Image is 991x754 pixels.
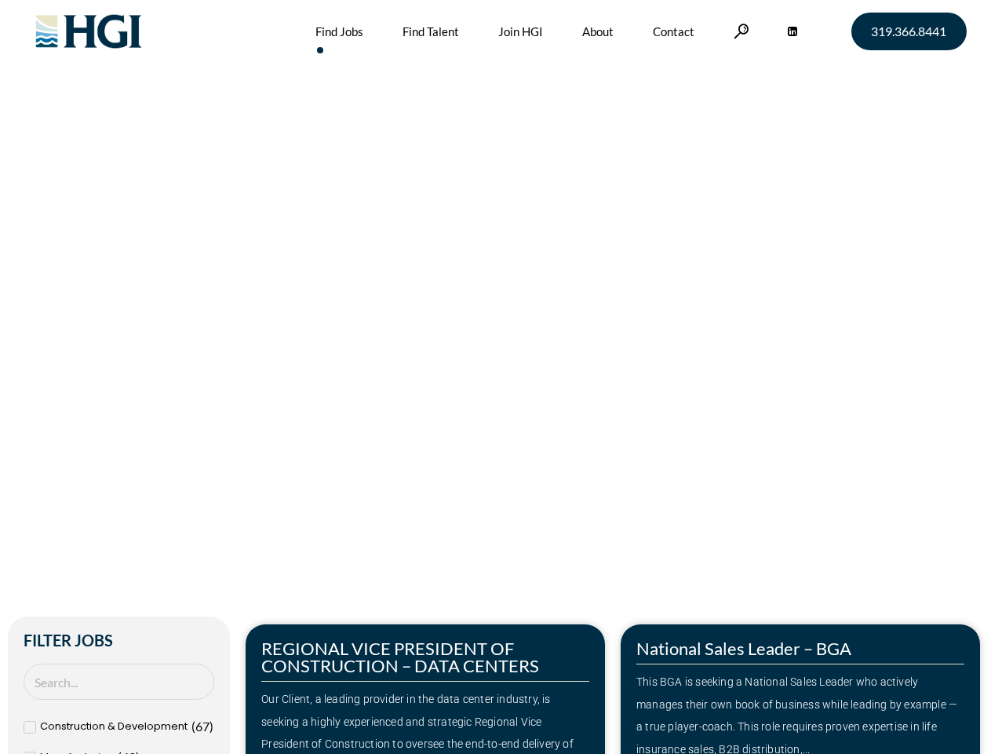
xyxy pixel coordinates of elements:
a: 319.366.8441 [851,13,967,50]
span: Jobs [95,317,120,332]
h2: Filter Jobs [24,632,214,648]
input: Search Job [24,664,214,701]
a: National Sales Leader – BGA [636,638,851,659]
span: Next Move [293,243,523,295]
a: REGIONAL VICE PRESIDENT OF CONSTRUCTION – DATA CENTERS [261,638,539,676]
span: 319.366.8441 [871,25,946,38]
a: Home [56,317,89,332]
span: ( [191,719,195,734]
span: Make Your [56,241,283,298]
span: ) [209,719,213,734]
span: 67 [195,719,209,734]
span: » [56,317,120,332]
span: Construction & Development [40,716,188,738]
a: Search [734,24,749,38]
